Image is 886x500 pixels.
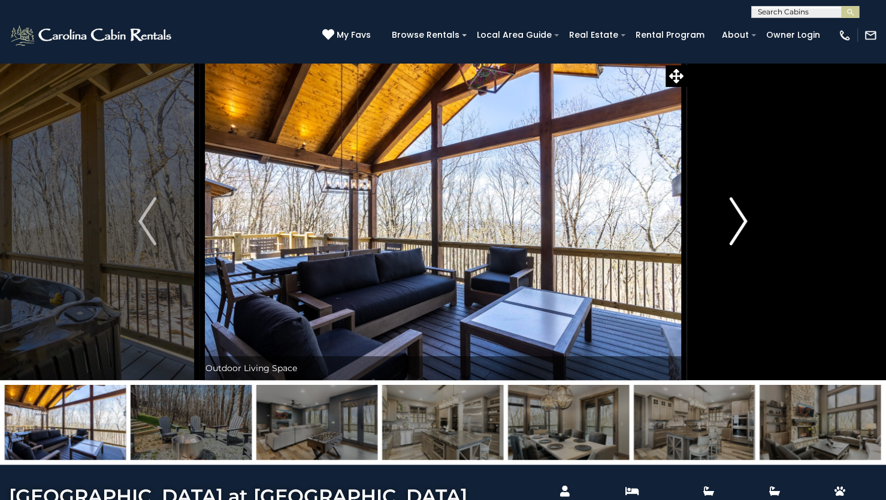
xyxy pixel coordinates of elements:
[730,197,748,245] img: arrow
[687,62,791,380] button: Next
[131,385,252,460] img: 168514671
[199,356,687,380] div: Outdoor Living Space
[95,62,199,380] button: Previous
[634,385,755,460] img: 166362699
[138,197,156,245] img: arrow
[386,26,465,44] a: Browse Rentals
[838,29,851,42] img: phone-regular-white.png
[337,29,371,41] span: My Favs
[563,26,624,44] a: Real Estate
[864,29,877,42] img: mail-regular-white.png
[630,26,710,44] a: Rental Program
[471,26,558,44] a: Local Area Guide
[716,26,755,44] a: About
[382,385,503,460] img: 166362700
[760,26,826,44] a: Owner Login
[322,29,374,42] a: My Favs
[508,385,629,460] img: 166362701
[5,385,126,460] img: 166362722
[760,385,881,460] img: 166362695
[256,385,377,460] img: 166362698
[9,23,175,47] img: White-1-2.png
